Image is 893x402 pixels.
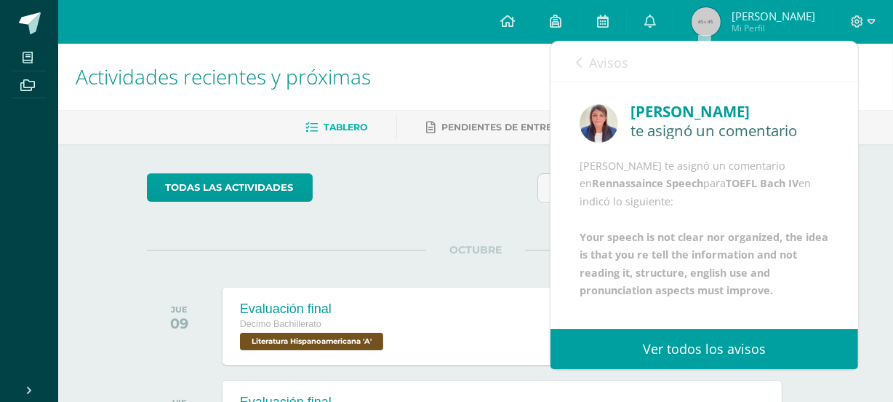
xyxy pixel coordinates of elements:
b: TOEFL Bach IV [726,176,798,190]
span: Pendientes de entrega [441,122,566,133]
span: Actividades recientes y próximas [76,63,371,90]
div: [PERSON_NAME] [630,100,829,123]
a: Pendientes de entrega [426,116,566,139]
a: Ver todos los avisos [550,329,858,369]
a: todas las Actividades [147,173,313,202]
span: Mi Perfil [732,22,815,34]
div: 09 [170,315,188,332]
span: Tablero [324,122,367,133]
a: Tablero [305,116,367,139]
img: 45x45 [692,7,721,36]
input: Busca una actividad próxima aquí... [538,174,804,202]
div: Evaluación final [240,301,387,317]
div: te asignó un comentario [630,122,829,138]
img: 5d896099ce1ab16194988cf13304e6d9.png [580,104,618,143]
b: Rennassaince Speech [592,176,703,190]
span: Décimo Bachillerato [240,319,321,329]
span: [PERSON_NAME] [732,9,815,23]
span: Literatura Hispanoamericana 'A' [240,333,383,350]
div: [PERSON_NAME] te asignó un comentario en para en indicó lo siguiente: [580,157,829,300]
b: Your speech is not clear nor organized, the idea is that you re tell the information and not read... [580,230,828,297]
span: OCTUBRE [426,243,525,256]
span: Avisos [589,54,628,71]
div: JUE [170,304,188,315]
